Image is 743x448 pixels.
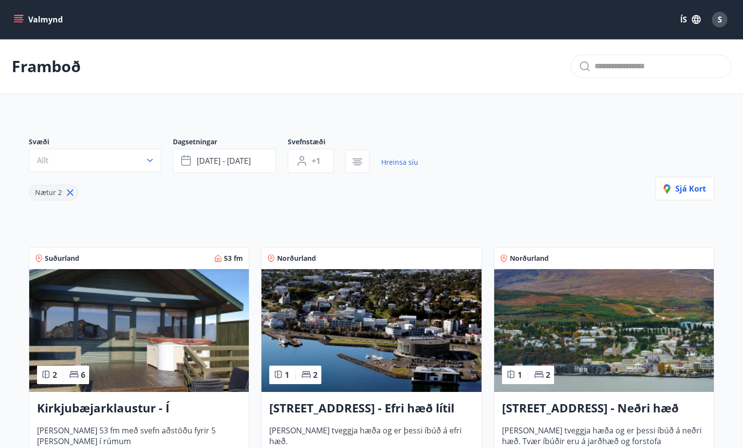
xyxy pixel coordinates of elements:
[277,253,316,263] span: Norðurland
[173,137,288,149] span: Dagsetningar
[313,370,317,380] span: 2
[285,370,289,380] span: 1
[288,149,334,173] button: +1
[45,253,79,263] span: Suðurland
[12,11,67,28] button: menu
[502,400,706,417] h3: [STREET_ADDRESS] - Neðri hæð íbúð 4
[546,370,550,380] span: 2
[708,8,731,31] button: S
[12,56,81,77] p: Framboð
[269,400,473,417] h3: [STREET_ADDRESS] - Efri hæð lítil íbúð 2
[29,149,161,172] button: Allt
[510,253,549,263] span: Norðurland
[655,177,714,200] button: Sjá kort
[664,183,706,194] span: Sjá kort
[37,155,49,166] span: Allt
[29,137,173,149] span: Svæði
[518,370,522,380] span: 1
[35,188,62,197] span: Nætur 2
[381,152,418,173] a: Hreinsa síu
[197,156,251,166] span: [DATE] - [DATE]
[29,269,249,392] img: Paella dish
[173,149,276,173] button: [DATE] - [DATE]
[37,400,241,417] h3: Kirkjubæjarklaustur - Í [PERSON_NAME] Hæðargarðs
[81,370,85,380] span: 6
[29,185,78,200] div: Nætur 2
[224,253,243,263] span: 53 fm
[494,269,714,392] img: Paella dish
[261,269,481,392] img: Paella dish
[53,370,57,380] span: 2
[288,137,345,149] span: Svefnstæði
[718,14,722,25] span: S
[312,156,320,166] span: +1
[675,11,706,28] button: ÍS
